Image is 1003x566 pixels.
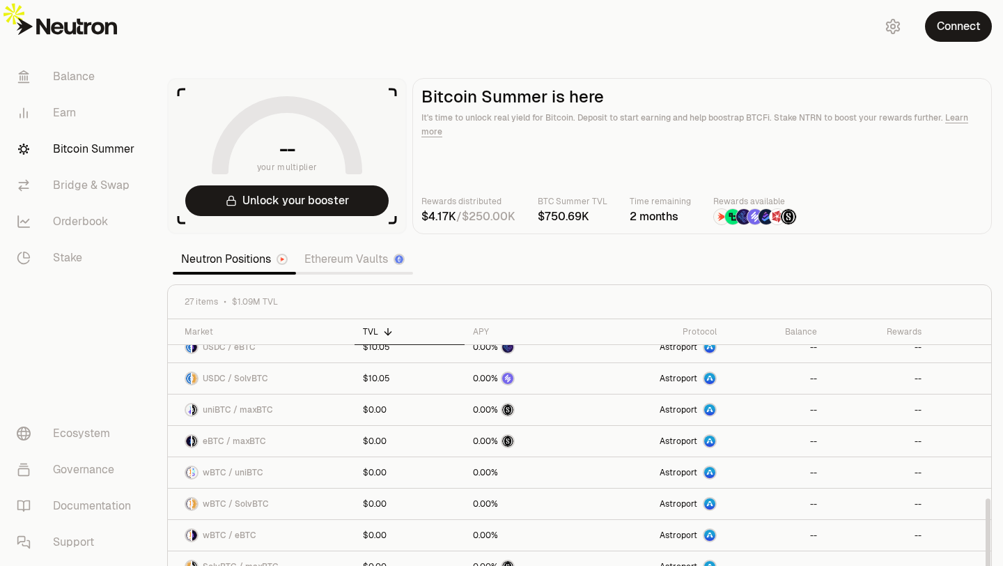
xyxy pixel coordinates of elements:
[192,436,197,447] img: maxBTC Logo
[825,489,930,519] a: --
[594,363,725,394] a: Astroport
[355,363,465,394] a: $10.05
[363,436,387,447] div: $0.00
[355,489,465,519] a: $0.00
[473,434,586,448] button: Structured Points
[733,326,817,337] div: Balance
[502,436,513,447] img: Structured Points
[473,372,586,385] button: Solv Points
[630,208,691,225] div: 2 months
[725,520,825,551] a: --
[725,363,825,394] a: --
[594,332,725,362] a: Astroport
[725,209,740,224] img: Lombard Lux
[759,209,774,224] img: Bedrock Diamonds
[736,209,752,224] img: EtherFi Points
[185,185,389,216] button: Unlock your booster
[825,426,930,457] a: --
[186,498,191,510] img: wBTC Logo
[186,404,191,415] img: uniBTC Logo
[168,332,355,362] a: USDC LogoeBTC LogoUSDC / eBTC
[363,498,387,510] div: $0.00
[355,426,465,457] a: $0.00
[660,342,697,353] span: Astroport
[168,457,355,488] a: wBTC LogouniBTC LogowBTC / uniBTC
[825,332,930,362] a: --
[363,373,390,384] div: $10.05
[660,467,697,478] span: Astroport
[168,520,355,551] a: wBTC LogoeBTC LogowBTC / eBTC
[825,457,930,488] a: --
[602,326,717,337] div: Protocol
[594,426,725,457] a: Astroport
[660,373,697,384] span: Astroport
[465,395,594,425] a: Structured Points
[168,489,355,519] a: wBTC LogoSolvBTC LogowBTC / SolvBTC
[502,342,513,353] img: EtherFi Points
[725,489,825,519] a: --
[725,395,825,425] a: --
[192,342,197,353] img: eBTC Logo
[473,403,586,417] button: Structured Points
[203,467,263,478] span: wBTC / uniBTC
[363,530,387,541] div: $0.00
[203,530,256,541] span: wBTC / eBTC
[363,326,456,337] div: TVL
[747,209,763,224] img: Solv Points
[660,530,697,541] span: Astroport
[781,209,796,224] img: Structured Points
[203,373,268,384] span: USDC / SolvBTC
[502,373,513,384] img: Solv Points
[168,363,355,394] a: USDC LogoSolvBTC LogoUSDC / SolvBTC
[203,498,269,510] span: wBTC / SolvBTC
[203,404,273,415] span: uniBTC / maxBTC
[660,436,697,447] span: Astroport
[6,240,150,276] a: Stake
[502,404,513,415] img: Structured Points
[770,209,785,224] img: Mars Fragments
[355,395,465,425] a: $0.00
[713,194,797,208] p: Rewards available
[6,167,150,204] a: Bridge & Swap
[421,111,983,139] p: It's time to unlock real yield for Bitcoin. Deposit to start earning and help boostrap BTCFi. Sta...
[355,520,465,551] a: $0.00
[660,404,697,415] span: Astroport
[192,498,197,510] img: SolvBTC Logo
[6,59,150,95] a: Balance
[278,255,286,263] img: Neutron Logo
[279,138,295,160] h1: --
[186,436,191,447] img: eBTC Logo
[296,245,413,273] a: Ethereum Vaults
[421,87,983,107] h2: Bitcoin Summer is here
[168,395,355,425] a: uniBTC LogomaxBTC LogouniBTC / maxBTC
[538,194,607,208] p: BTC Summer TVL
[714,209,729,224] img: NTRN
[203,436,266,447] span: eBTC / maxBTC
[594,395,725,425] a: Astroport
[192,404,197,415] img: maxBTC Logo
[185,296,218,307] span: 27 items
[186,373,191,384] img: USDC Logo
[363,404,387,415] div: $0.00
[465,363,594,394] a: Solv Points
[594,520,725,551] a: Astroport
[186,530,191,541] img: wBTC Logo
[192,467,197,478] img: uniBTC Logo
[834,326,922,337] div: Rewards
[925,11,992,42] button: Connect
[173,245,296,273] a: Neutron Positions
[725,426,825,457] a: --
[421,208,515,225] div: /
[355,457,465,488] a: $0.00
[6,95,150,131] a: Earn
[725,332,825,362] a: --
[421,194,515,208] p: Rewards distributed
[594,489,725,519] a: Astroport
[465,426,594,457] a: Structured Points
[168,426,355,457] a: eBTC LogomaxBTC LogoeBTC / maxBTC
[725,457,825,488] a: --
[395,255,403,263] img: Ethereum Logo
[186,342,191,353] img: USDC Logo
[6,452,150,488] a: Governance
[6,204,150,240] a: Orderbook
